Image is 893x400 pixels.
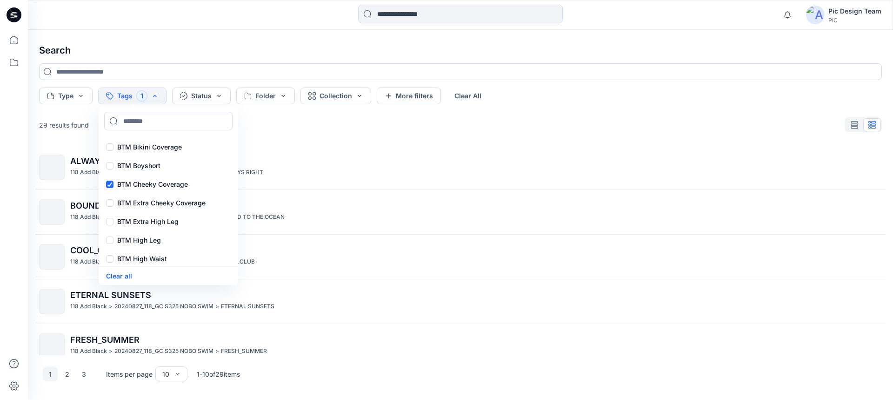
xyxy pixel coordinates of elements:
[221,212,285,222] p: BOUND TO THE OCEAN
[100,231,236,250] div: BTM High Leg
[221,346,267,356] p: FRESH_SUMMER
[33,328,887,365] a: FRESH_SUMMER118 Add Black>20240827_118_GC S325 NOBO SWIM>FRESH_SUMMER
[806,6,825,24] img: avatar
[100,194,236,212] div: BTM Extra Cheeky Coverage
[236,88,295,104] button: Folder
[70,245,120,255] span: COOL_CLUB
[39,88,93,104] button: Type
[106,271,132,281] button: Clear all
[76,366,91,381] button: 3
[60,366,74,381] button: 2
[300,88,371,104] button: Collection
[221,302,274,312] p: ETERNAL SUNSETS
[117,235,161,246] p: BTM High Leg
[114,346,213,356] p: 20240827_118_GC S325 NOBO SWIM
[100,212,236,231] div: BTM Extra High Leg
[197,369,240,379] p: 1 - 10 of 29 items
[33,283,887,320] a: ETERNAL SUNSETS118 Add Black>20240827_118_GC S325 NOBO SWIM>ETERNAL SUNSETS
[117,197,206,209] p: BTM Extra Cheeky Coverage
[828,17,881,24] div: PIC
[70,302,107,312] p: 118 Add Black
[33,238,887,275] a: COOL_CLUB118 Add Black>20240827_118_GC S325 NOBO SWIM>COOL_CLUB
[377,88,441,104] button: More filters
[70,201,167,210] span: BOUND TO THE OCEAN
[70,212,107,222] p: 118 Add Black
[70,346,107,356] p: 118 Add Black
[117,160,160,171] p: BTM Boyshort
[446,88,489,104] button: Clear All
[114,302,213,312] p: 20240827_118_GC S325 NOBO SWIM
[215,346,219,356] p: >
[117,216,179,227] p: BTM Extra High Leg
[70,168,107,177] p: 118 Add Black
[109,346,113,356] p: >
[70,156,134,166] span: ALWAYS RIGHT
[106,369,153,379] p: Items per page
[33,194,887,231] a: BOUND TO THE OCEAN118 Add Black>20240827_118_GC S325 NOBO SWIM>BOUND TO THE OCEAN
[100,156,236,175] div: BTM Boyshort
[70,257,107,267] p: 118 Add Black
[32,37,889,63] h4: Search
[98,88,167,104] button: Tags1
[70,290,151,300] span: ETERNAL SUNSETS
[100,138,236,156] div: BTM Bikini Coverage
[33,149,887,186] a: ALWAYS RIGHT118 Add Black>20240827_118_GC S325 NOBO SWIM>ALWAYS RIGHT
[117,179,188,190] p: BTM Cheeky Coverage
[117,142,182,153] p: BTM Bikini Coverage
[221,168,263,177] p: ALWAYS RIGHT
[215,302,219,312] p: >
[100,250,236,268] div: BTM High Waist
[43,366,58,381] button: 1
[70,335,140,345] span: FRESH_SUMMER
[100,175,236,194] div: BTM Cheeky Coverage
[117,253,167,264] p: BTM High Waist
[109,302,113,312] p: >
[39,120,89,130] p: 29 results found
[828,6,881,17] div: Pic Design Team
[172,88,231,104] button: Status
[162,369,169,379] div: 10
